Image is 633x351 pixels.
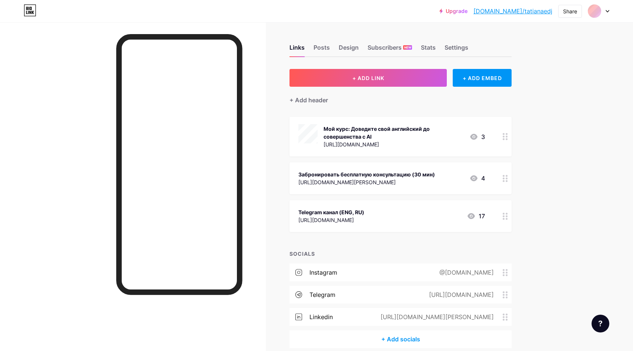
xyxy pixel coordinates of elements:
[473,7,552,16] a: [DOMAIN_NAME]/tatianaedj
[309,312,333,321] div: linkedin
[445,43,468,56] div: Settings
[417,290,503,299] div: [URL][DOMAIN_NAME]
[289,96,328,105] div: + Add header
[428,268,503,277] div: @[DOMAIN_NAME]
[314,43,330,56] div: Posts
[289,43,305,56] div: Links
[469,174,485,183] div: 4
[467,212,485,221] div: 17
[298,170,435,178] div: Забронировать бесплатную консультацию (30 мин)
[404,45,411,50] span: NEW
[309,268,337,277] div: instagram
[289,69,447,87] button: + ADD LINK
[453,69,512,87] div: + ADD EMBED
[421,43,436,56] div: Stats
[289,250,512,258] div: SOCIALS
[368,43,412,56] div: Subscribers
[439,8,468,14] a: Upgrade
[563,7,577,15] div: Share
[309,290,335,299] div: telegram
[369,312,503,321] div: [URL][DOMAIN_NAME][PERSON_NAME]
[339,43,359,56] div: Design
[324,140,463,148] div: [URL][DOMAIN_NAME]
[298,178,435,186] div: [URL][DOMAIN_NAME][PERSON_NAME]
[298,208,364,216] div: Telegram канал (ENG, RU)
[289,330,512,348] div: + Add socials
[352,75,384,81] span: + ADD LINK
[298,216,364,224] div: [URL][DOMAIN_NAME]
[324,125,463,140] div: Мой курс: Доведите свой английский до совершенства с AI
[469,132,485,141] div: 3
